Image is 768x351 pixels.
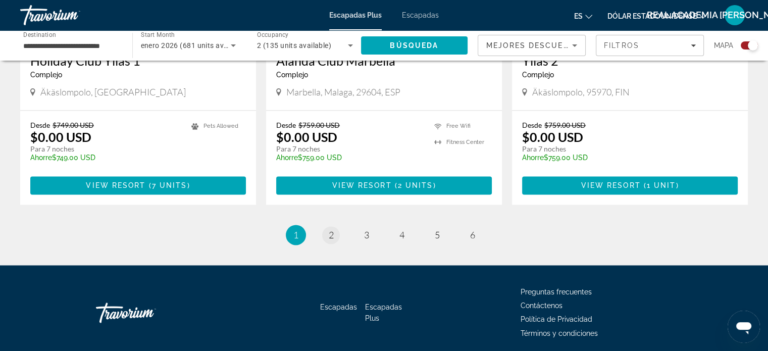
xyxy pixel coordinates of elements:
span: $749.00 USD [53,121,94,129]
button: View Resort(1 unit) [522,176,738,194]
a: Ir a casa [96,297,197,328]
button: Search [361,36,468,55]
span: Filtros [604,41,639,49]
span: Occupancy [257,31,289,38]
span: 1 unit [647,181,676,189]
span: Pets Allowed [203,123,238,129]
font: Dólar estadounidense [607,12,697,20]
span: Desde [522,121,542,129]
a: Escapadas Plus [365,303,402,322]
span: 1 [293,229,298,240]
span: ( ) [146,181,190,189]
span: Äkäslompolo, [GEOGRAPHIC_DATA] [40,86,186,97]
a: Política de Privacidad [521,315,592,323]
span: Complejo [522,71,554,79]
a: Holiday Club Yllas 1 [30,53,246,68]
a: Ylläs 2 [522,53,738,68]
span: ( ) [641,181,679,189]
span: enero 2026 (681 units available) [141,41,248,49]
span: ( ) [392,181,436,189]
a: Escapadas Plus [329,11,382,19]
button: Cambiar idioma [574,9,592,23]
span: Ahorre [30,154,52,162]
span: Marbella, Malaga, 29604, ESP [286,86,400,97]
span: Ahorre [522,154,544,162]
span: $759.00 USD [544,121,586,129]
nav: Pagination [20,225,748,245]
a: Contáctenos [521,302,562,310]
span: Start Month [141,31,175,38]
span: Mejores descuentos [486,41,587,49]
span: 2 units [398,181,433,189]
p: Para 7 noches [522,144,728,154]
span: 2 [329,229,334,240]
a: Escapadas [402,11,439,19]
span: Búsqueda [390,41,438,49]
input: Select destination [23,40,119,52]
button: Cambiar moneda [607,9,706,23]
span: 2 (135 units available) [257,41,331,49]
span: Fitness Center [446,139,484,145]
a: Travorium [20,2,121,28]
p: $759.00 USD [276,154,424,162]
button: Menú de usuario [722,5,748,26]
span: 6 [470,229,475,240]
a: Términos y condiciones [521,329,598,337]
p: Para 7 noches [276,144,424,154]
span: View Resort [581,181,640,189]
span: $759.00 USD [298,121,340,129]
span: Complejo [276,71,308,79]
span: View Resort [332,181,391,189]
span: Desde [276,121,296,129]
p: $0.00 USD [30,129,91,144]
p: $749.00 USD [30,154,181,162]
p: $759.00 USD [522,154,728,162]
span: 3 [364,229,369,240]
span: 7 units [152,181,187,189]
span: Destination [23,31,56,38]
span: Mapa [714,38,733,53]
span: Äkäslompolo, 95970, FIN [532,86,630,97]
a: Escapadas [320,303,357,311]
iframe: Botón para iniciar la ventana de mensajería [728,311,760,343]
p: Para 7 noches [30,144,181,154]
p: $0.00 USD [522,129,583,144]
span: 5 [435,229,440,240]
font: es [574,12,583,20]
span: Free Wifi [446,123,471,129]
a: Alanda Club Marbella [276,53,492,68]
button: View Resort(7 units) [30,176,246,194]
span: Ahorre [276,154,298,162]
mat-select: Sort by [486,39,577,52]
span: Complejo [30,71,62,79]
span: View Resort [86,181,145,189]
span: 4 [399,229,404,240]
p: $0.00 USD [276,129,337,144]
a: Preguntas frecuentes [521,288,592,296]
button: View Resort(2 units) [276,176,492,194]
button: Filters [596,35,704,56]
span: Desde [30,121,50,129]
